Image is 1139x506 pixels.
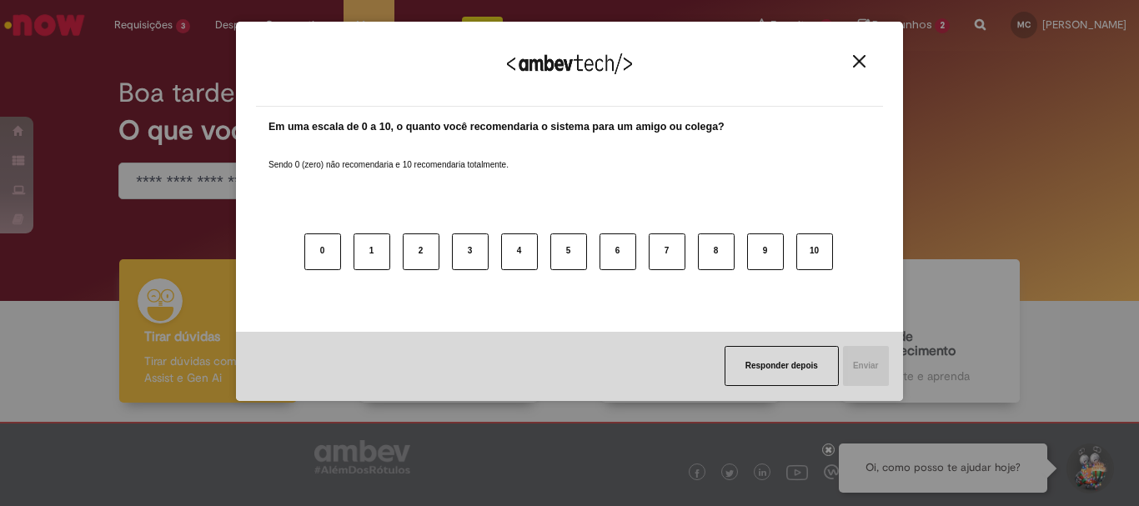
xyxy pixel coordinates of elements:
[268,139,509,171] label: Sendo 0 (zero) não recomendaria e 10 recomendaria totalmente.
[452,233,489,270] button: 3
[848,54,871,68] button: Close
[649,233,685,270] button: 7
[698,233,735,270] button: 8
[853,55,866,68] img: Close
[796,233,833,270] button: 10
[304,233,341,270] button: 0
[725,346,839,386] button: Responder depois
[354,233,390,270] button: 1
[507,53,632,74] img: Logo Ambevtech
[268,119,725,135] label: Em uma escala de 0 a 10, o quanto você recomendaria o sistema para um amigo ou colega?
[600,233,636,270] button: 6
[747,233,784,270] button: 9
[403,233,439,270] button: 2
[501,233,538,270] button: 4
[550,233,587,270] button: 5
